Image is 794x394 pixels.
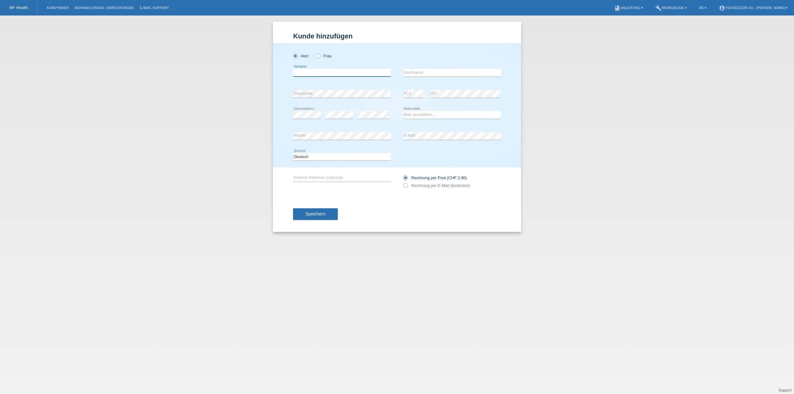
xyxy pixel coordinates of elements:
i: build [655,5,662,11]
label: Frau [316,54,332,58]
a: account_circleYOUSEEZüRi AG - [PERSON_NAME] ▾ [716,6,791,10]
a: DE ▾ [696,6,710,10]
label: Rechnung per Post (CHF 2.90) [403,175,467,180]
input: Herr [293,54,297,58]
i: book [614,5,620,11]
input: Rechnung per Post (CHF 2.90) [403,175,407,183]
a: MF Health [9,5,28,10]
i: account_circle [719,5,725,11]
span: Speichern [306,211,325,216]
h1: Kunde hinzufügen [293,32,501,40]
label: Herr [293,54,309,58]
input: Frau [316,54,320,58]
a: bookAnleitung ▾ [611,6,646,10]
a: Behandlungen / Abbuchungen [72,6,137,10]
a: E-Mail Support [137,6,172,10]
label: Rechnung per E-Mail (kostenlos) [403,183,470,188]
a: Support [778,388,792,392]
button: Speichern [293,208,338,220]
input: Rechnung per E-Mail (kostenlos) [403,183,407,191]
a: Kund*innen [44,6,72,10]
a: buildWerkzeuge ▾ [652,6,690,10]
